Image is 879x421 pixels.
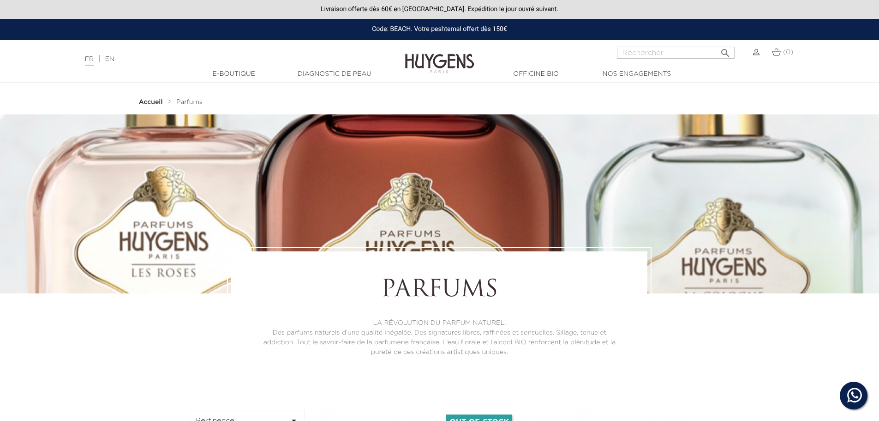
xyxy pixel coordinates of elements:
a: E-Boutique [188,69,280,79]
a: Diagnostic de peau [288,69,381,79]
strong: Accueil [139,99,163,105]
input: Rechercher [617,47,735,59]
a: Parfums [176,98,203,106]
h1: Parfums [257,277,622,305]
div: | [80,54,359,65]
a: Accueil [139,98,165,106]
a: Officine Bio [490,69,582,79]
img: Huygens [405,39,474,74]
a: EN [105,56,114,62]
p: LA RÉVOLUTION DU PARFUM NATUREL. [257,318,622,328]
p: Des parfums naturels d’une qualité inégalée. Des signatures libres, raffinées et sensuelles. Sill... [257,328,622,357]
i:  [720,45,731,56]
span: (0) [783,49,793,55]
span: Parfums [176,99,203,105]
a: Nos engagements [591,69,683,79]
button:  [717,44,734,56]
a: FR [85,56,94,66]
